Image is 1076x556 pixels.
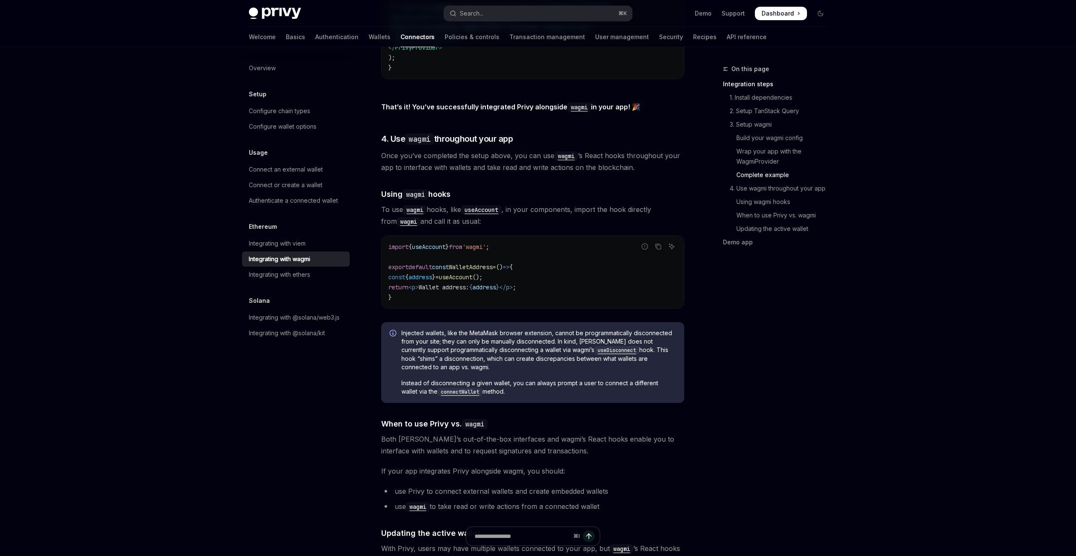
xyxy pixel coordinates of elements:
a: Overview [242,61,350,76]
a: Build your wagmi config [723,131,834,145]
code: wagmi [406,502,430,511]
button: Toggle dark mode [814,7,827,20]
span: </ [388,44,395,51]
div: Integrating with viem [249,238,306,249]
span: { [405,273,409,281]
span: > [415,283,419,291]
code: wagmi [405,133,434,145]
li: use Privy to connect external wallets and create embedded wallets [381,485,684,497]
span: = [493,263,496,271]
span: Injected wallets, like the MetaMask browser extension, cannot be programmatically disconnected fr... [401,329,676,371]
h5: Ethereum [249,222,277,232]
div: Overview [249,63,276,73]
span: Dashboard [762,9,794,18]
span: = [435,273,439,281]
h5: Setup [249,89,266,99]
a: Integrating with @solana/web3.js [242,310,350,325]
span: ; [513,283,516,291]
span: < [409,283,412,291]
a: Security [659,27,683,47]
div: Integrating with ethers [249,270,310,280]
span: { [509,263,513,271]
span: const [388,273,405,281]
div: Integrating with @solana/web3.js [249,312,340,323]
a: 2. Setup TanStack Query [723,104,834,118]
span: To use hooks, like , in your components, import the hook directly from and call it as usual: [381,204,684,227]
button: Ask AI [666,241,677,252]
div: Connect an external wallet [249,164,323,175]
code: wagmi [567,103,591,112]
button: Open search [444,6,632,21]
a: Dashboard [755,7,807,20]
a: Integration steps [723,77,834,91]
span: Once you’ve completed the setup above, you can use ’s React hooks throughout your app to interfac... [381,150,684,173]
a: Configure wallet options [242,119,350,134]
a: Integrating with wagmi [242,252,350,267]
span: > [509,283,513,291]
a: Recipes [693,27,717,47]
a: Wrap your app with the WagmiProvider [723,145,834,168]
code: wagmi [554,151,578,161]
span: default [409,263,432,271]
a: Support [722,9,745,18]
h5: Solana [249,296,270,306]
input: Ask a question... [475,527,570,545]
a: Connect or create a wallet [242,177,350,193]
a: 3. Setup wagmi [723,118,834,131]
button: Send message [583,530,595,542]
a: Connect an external wallet [242,162,350,177]
span: ⌘ K [618,10,627,17]
span: return [388,283,409,291]
code: useDisconnect [594,346,639,355]
a: Updating the active wallet [723,222,834,236]
code: wagmi [462,419,488,429]
a: Welcome [249,27,276,47]
span: useAccount [412,243,446,251]
a: wagmi [567,103,591,111]
span: const [432,263,449,271]
a: Policies & controls [445,27,499,47]
span: 4. Use throughout your app [381,133,513,145]
a: Using wagmi hooks [723,195,834,209]
code: wagmi [397,217,420,226]
span: </ [499,283,506,291]
a: Connectors [401,27,435,47]
span: address [472,283,496,291]
span: Both [PERSON_NAME]’s out-of-the-box interfaces and wagmi’s React hooks enable you to interface wi... [381,433,684,457]
button: Copy the contents from the code block [653,241,664,252]
a: Complete example [723,168,834,182]
a: Wallets [369,27,390,47]
span: PrivyProvider [395,44,439,51]
span: (); [472,273,483,281]
span: WalletAddress [449,263,493,271]
a: Demo [695,9,712,18]
span: } [496,283,499,291]
a: 4. Use wagmi throughout your app [723,182,834,195]
strong: That’s it! You’ve successfully integrated Privy alongside in your app! 🎉 [381,103,640,111]
a: wagmi [554,151,578,160]
span: { [409,243,412,251]
span: address [409,273,432,281]
span: p [412,283,415,291]
a: Transaction management [509,27,585,47]
code: useAccount [461,205,501,214]
span: export [388,263,409,271]
img: dark logo [249,8,301,19]
div: Integrating with wagmi [249,254,310,264]
a: Configure chain types [242,103,350,119]
span: useAccount [439,273,472,281]
button: Report incorrect code [639,241,650,252]
a: Integrating with @solana/kit [242,326,350,341]
a: Integrating with viem [242,236,350,251]
span: { [469,283,472,291]
a: wagmi [406,502,430,511]
code: connectWallet [438,388,483,396]
a: Integrating with ethers [242,267,350,282]
a: Basics [286,27,305,47]
span: p [506,283,509,291]
div: Configure wallet options [249,122,316,132]
a: When to use Privy vs. wagmi [723,209,834,222]
a: 1. Install dependencies [723,91,834,104]
a: Demo app [723,236,834,249]
span: ; [486,243,489,251]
